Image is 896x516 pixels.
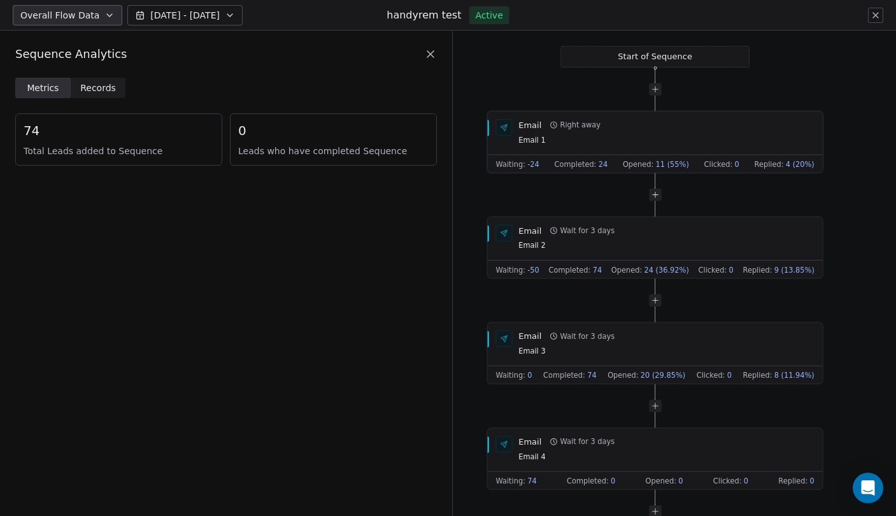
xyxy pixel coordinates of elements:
[527,475,536,485] span: 74
[518,346,615,357] span: Email 3
[518,451,615,462] span: Email 4
[646,475,676,485] span: Opened :
[518,240,615,252] span: Email 2
[527,264,539,275] span: -50
[699,264,727,275] span: Clicked :
[13,5,122,25] button: Overall Flow Data
[593,264,602,275] span: 74
[80,82,116,95] span: Records
[623,159,653,169] span: Opened :
[727,370,732,380] span: 0
[678,475,683,485] span: 0
[786,159,814,169] span: 4 (20%)
[387,8,461,22] h1: handyrem test
[755,159,784,169] span: Replied :
[518,436,541,447] div: Email
[495,159,525,169] span: Waiting :
[495,264,525,275] span: Waiting :
[599,159,608,169] span: 24
[24,145,214,157] span: Total Leads added to Sequence
[495,370,525,380] span: Waiting :
[549,264,591,275] span: Completed :
[518,119,541,131] div: Email
[487,111,823,173] div: EmailRight awayEmail 1Waiting:-24Completed:24Opened:11 (55%)Clicked:0Replied:4 (20%)
[853,473,883,503] div: Open Intercom Messenger
[656,159,689,169] span: 11 (55%)
[487,217,823,278] div: EmailWait for 3 daysEmail 2Waiting:-50Completed:74Opened:24 (36.92%)Clicked:0Replied:9 (13.85%)
[611,475,615,485] span: 0
[608,370,638,380] span: Opened :
[475,9,502,22] span: Active
[587,370,596,380] span: 74
[567,475,609,485] span: Completed :
[127,5,243,25] button: [DATE] - [DATE]
[150,9,220,22] span: [DATE] - [DATE]
[487,322,823,384] div: EmailWait for 3 daysEmail 3Waiting:0Completed:74Opened:20 (29.85%)Clicked:0Replied:8 (11.94%)
[810,475,814,485] span: 0
[774,264,814,275] span: 9 (13.85%)
[527,370,532,380] span: 0
[729,264,734,275] span: 0
[543,370,585,380] span: Completed :
[487,427,823,489] div: EmailWait for 3 daysEmail 4Waiting:74Completed:0Opened:0Clicked:0Replied:0
[744,475,748,485] span: 0
[774,370,814,380] span: 8 (11.94%)
[518,330,541,341] div: Email
[697,370,725,380] span: Clicked :
[24,122,214,140] span: 74
[238,122,429,140] span: 0
[518,225,541,236] div: Email
[713,475,742,485] span: Clicked :
[518,134,601,146] span: Email 1
[611,264,642,275] span: Opened :
[743,264,772,275] span: Replied :
[238,145,429,157] span: Leads who have completed Sequence
[555,159,597,169] span: Completed :
[644,264,689,275] span: 24 (36.92%)
[778,475,807,485] span: Replied :
[20,9,99,22] span: Overall Flow Data
[704,159,733,169] span: Clicked :
[495,475,525,485] span: Waiting :
[641,370,685,380] span: 20 (29.85%)
[15,46,127,62] span: Sequence Analytics
[527,159,539,169] span: -24
[743,370,772,380] span: Replied :
[735,159,739,169] span: 0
